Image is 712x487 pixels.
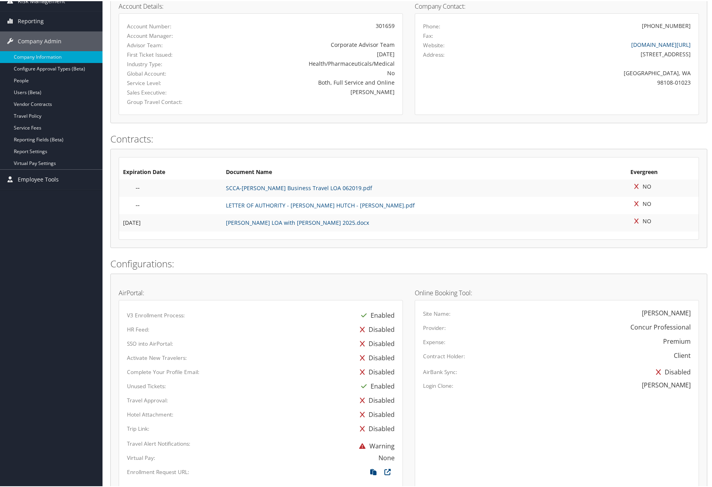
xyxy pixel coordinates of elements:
[222,164,626,178] th: Document Name
[423,21,440,29] label: Phone:
[18,30,62,50] span: Company Admin
[18,10,44,30] span: Reporting
[127,69,208,76] label: Global Account:
[127,31,208,39] label: Account Manager:
[127,353,187,361] label: Activate New Travelers:
[127,78,208,86] label: Service Level:
[674,350,691,359] div: Client
[356,321,395,335] div: Disabled
[127,424,149,431] label: Trip Link:
[630,181,651,189] span: NO
[127,467,189,475] label: Enrollment Request URL:
[226,183,372,191] a: SCCA-[PERSON_NAME] Business Travel LOA 062019.pdf
[423,31,433,39] label: Fax:
[220,39,395,48] div: Corporate Advisor Team
[119,164,222,178] th: Expiration Date
[493,49,691,57] div: [STREET_ADDRESS]
[220,68,395,76] div: No
[127,50,208,57] label: First Ticket Issued:
[119,289,403,295] h4: AirPortal:
[378,452,395,461] div: None
[493,77,691,85] div: 98108-01023
[136,182,140,191] span: --
[127,339,173,346] label: SSO into AirPortal:
[220,49,395,57] div: [DATE]
[356,392,395,406] div: Disabled
[127,40,208,48] label: Advisor Team:
[127,21,208,29] label: Account Number:
[423,323,446,331] label: Provider:
[127,97,208,105] label: Group Travel Contact:
[127,439,190,446] label: Travel Alert Notifications:
[423,40,445,48] label: Website:
[423,337,445,345] label: Expense:
[220,20,395,29] div: 301659
[119,2,403,8] h4: Account Details:
[119,213,222,230] td: [DATE]
[127,324,149,332] label: HR Feed:
[127,310,185,318] label: V3 Enrollment Process:
[220,58,395,67] div: Health/Pharmaceuticals/Medical
[110,131,707,144] h2: Contracts:
[415,289,699,295] h4: Online Booking Tool:
[642,379,691,389] div: [PERSON_NAME]
[127,367,199,375] label: Complete Your Profile Email:
[220,87,395,95] div: [PERSON_NAME]
[355,441,395,449] span: Warning
[356,335,395,350] div: Disabled
[630,199,651,206] span: NO
[415,2,699,8] h4: Company Contact:
[127,381,166,389] label: Unused Tickets:
[357,378,395,392] div: Enabled
[110,256,707,269] h2: Configurations:
[631,40,691,47] a: [DOMAIN_NAME][URL]
[423,381,453,389] label: Login Clone:
[127,59,208,67] label: Industry Type:
[626,164,699,178] th: Evergreen
[356,350,395,364] div: Disabled
[423,351,465,359] label: Contract Holder:
[356,364,395,378] div: Disabled
[630,321,691,331] div: Concur Professional
[423,367,457,375] label: AirBank Sync:
[423,50,445,57] label: Address:
[642,307,691,317] div: [PERSON_NAME]
[127,395,168,403] label: Travel Approval:
[357,307,395,321] div: Enabled
[18,169,59,188] span: Employee Tools
[127,453,155,461] label: Virtual Pay:
[356,406,395,420] div: Disabled
[642,20,691,29] div: [PHONE_NUMBER]
[226,200,415,208] a: LETTER OF AUTHORITY - [PERSON_NAME] HUTCH - [PERSON_NAME].pdf
[652,364,691,378] div: Disabled
[423,309,451,317] label: Site Name:
[127,409,173,417] label: Hotel Attachment:
[127,87,208,95] label: Sales Executive:
[226,218,369,225] a: [PERSON_NAME] LOA with [PERSON_NAME] 2025.docx
[630,216,651,224] span: NO
[220,77,395,85] div: Both, Full Service and Online
[663,335,691,345] div: Premium
[136,200,140,208] span: --
[493,68,691,76] div: [GEOGRAPHIC_DATA], WA
[356,420,395,435] div: Disabled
